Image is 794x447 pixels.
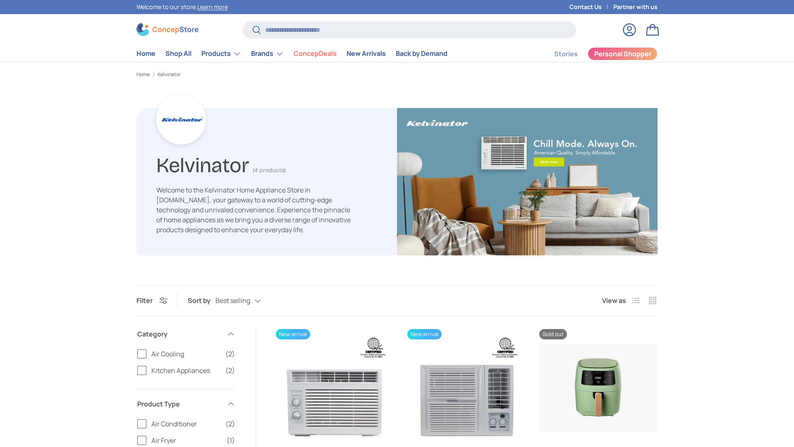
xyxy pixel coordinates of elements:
a: Contact Us [569,2,613,12]
span: Personal Shopper [594,50,651,57]
a: Stories [554,46,578,62]
span: (4 products) [253,167,286,174]
span: Sold out [539,329,567,339]
span: (2) [225,365,235,375]
span: View as [602,296,626,305]
span: Air Cooling [151,349,220,359]
summary: Products [196,46,246,62]
span: Air Conditioner [151,419,220,429]
span: (2) [225,349,235,359]
nav: Breadcrumbs [136,71,658,78]
a: Learn more [197,3,228,11]
button: Filter [136,296,167,305]
a: Personal Shopper [588,47,658,60]
summary: Brands [246,46,289,62]
span: Category [137,329,222,339]
img: ConcepStore [136,23,198,36]
a: Back by Demand [396,46,447,62]
span: (1) [227,435,235,445]
p: Welcome to our store. [136,2,228,12]
label: Sort by [188,296,215,305]
span: Air Fryer [151,435,222,445]
a: Home [136,72,150,77]
span: Filter [136,296,153,305]
h1: Kelvinator [156,150,249,178]
a: Partner with us [613,2,658,12]
span: Product Type [137,399,222,409]
button: Best selling [215,293,277,308]
summary: Category [137,319,235,349]
span: New arrival [407,329,442,339]
a: ConcepDeals [294,46,337,62]
a: Brands [251,46,284,62]
span: (2) [225,419,235,429]
a: Shop All [165,46,191,62]
nav: Secondary [534,46,658,62]
a: Home [136,46,155,62]
a: Products [201,46,241,62]
span: Kitchen Appliances [151,365,220,375]
p: Welcome to the Kelvinator Home Appliance Store in [DOMAIN_NAME], your gateway to a world of cutti... [156,185,351,235]
a: Kelvinator [158,72,181,77]
span: New arrival [276,329,310,339]
span: Best selling [215,297,250,305]
img: Kelvinator [397,108,658,255]
a: New Arrivals [347,46,386,62]
nav: Primary [136,46,447,62]
summary: Product Type [137,389,235,419]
